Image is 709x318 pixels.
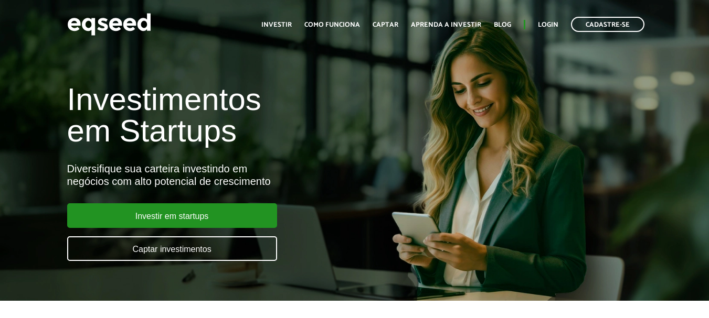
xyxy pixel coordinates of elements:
[261,21,292,28] a: Investir
[571,17,644,32] a: Cadastre-se
[67,203,277,228] a: Investir em startups
[373,21,398,28] a: Captar
[67,236,277,261] a: Captar investimentos
[494,21,511,28] a: Blog
[304,21,360,28] a: Como funciona
[538,21,558,28] a: Login
[67,84,406,147] h1: Investimentos em Startups
[67,10,151,38] img: EqSeed
[411,21,481,28] a: Aprenda a investir
[67,162,406,188] div: Diversifique sua carteira investindo em negócios com alto potencial de crescimento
